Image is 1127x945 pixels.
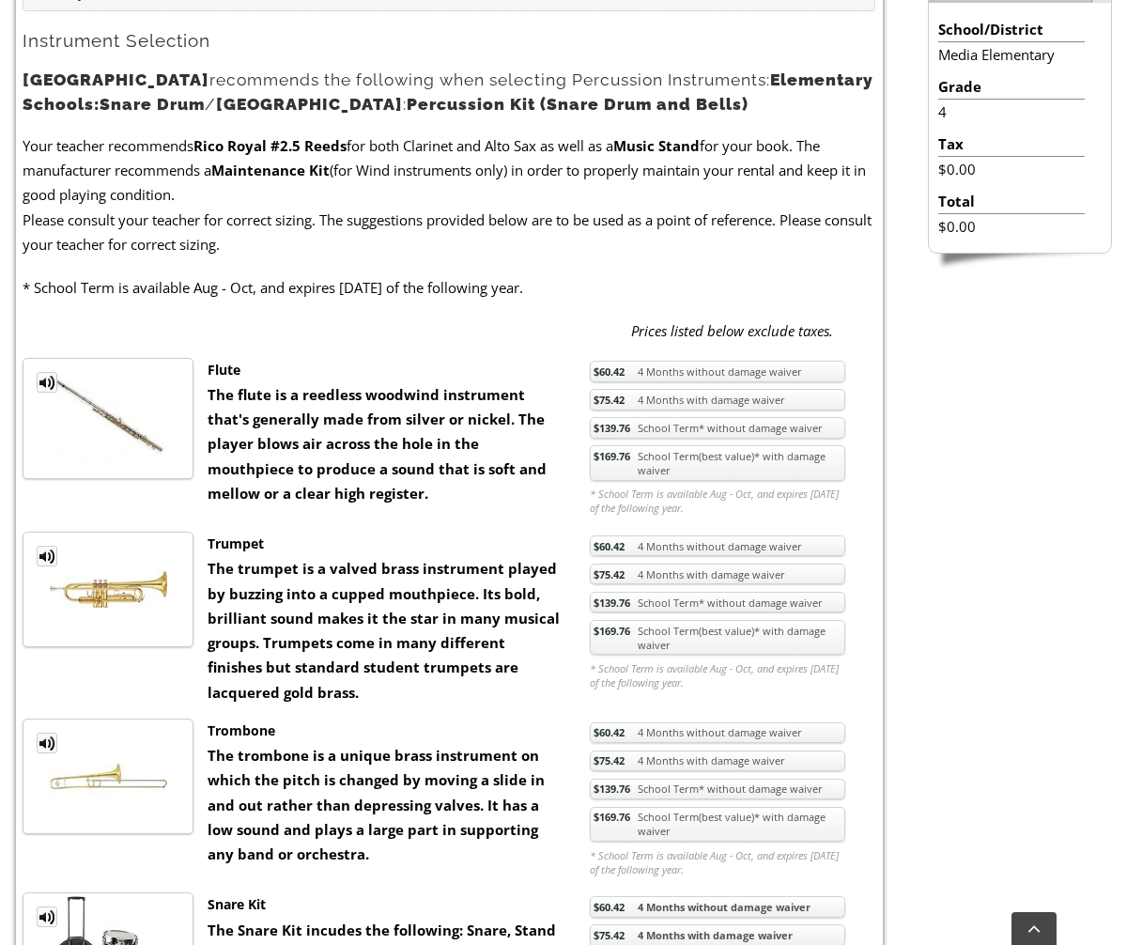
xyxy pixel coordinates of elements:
[594,449,630,463] span: $169.76
[938,132,1084,157] li: Tax
[631,321,833,340] em: Prices listed below exclude taxes.
[208,746,545,863] strong: The trombone is a unique brass instrument on which the pitch is changed by moving a slide in and ...
[37,906,57,927] a: MP3 Clip
[594,539,625,553] span: $60.42
[208,385,547,503] strong: The flute is a reedless woodwind instrument that's generally made from silver or nickel. The play...
[938,17,1084,42] li: School/District
[590,389,845,411] a: $75.424 Months with damage waiver
[23,29,875,53] h2: Instrument Selection
[594,624,630,638] span: $169.76
[37,733,57,753] a: MP3 Clip
[23,70,209,89] strong: [GEOGRAPHIC_DATA]
[938,42,1084,67] li: Media Elementary
[594,421,630,435] span: $139.76
[938,74,1084,100] li: Grade
[193,136,347,155] strong: Rico Royal #2.5 Reeds
[208,358,563,382] div: Flute
[938,100,1084,124] li: 4
[590,445,845,481] a: $169.76School Term(best value)* with damage waiver
[208,719,563,743] div: Trombone
[590,592,845,613] a: $139.76School Term* without damage waiver
[50,720,167,833] img: th_1fc34dab4bdaff02a3697e89cb8f30dd_1334255069TBONE.jpg
[938,189,1084,214] li: Total
[594,753,625,767] span: $75.42
[590,848,845,876] em: * School Term is available Aug - Oct, and expires [DATE] of the following year.
[590,779,845,800] a: $139.76School Term* without damage waiver
[208,532,563,556] div: Trumpet
[594,782,630,796] span: $139.76
[590,564,845,585] a: $75.424 Months with damage waiver
[590,661,845,689] em: * School Term is available Aug - Oct, and expires [DATE] of the following year.
[590,807,845,843] a: $169.76School Term(best value)* with damage waiver
[590,361,845,382] a: $60.424 Months without damage waiver
[208,892,563,917] div: Snare Kit
[594,567,625,581] span: $75.42
[590,620,845,656] a: $169.76School Term(best value)* with damage waiver
[23,70,873,113] strong: Elementary Schools:
[37,546,57,566] a: MP3 Clip
[594,928,625,942] span: $75.42
[43,359,173,478] img: th_1fc34dab4bdaff02a3697e89cb8f30dd_1334771667FluteTM.jpg
[928,254,1112,271] img: sidebar-footer.png
[613,136,700,155] strong: Music Stand
[590,417,845,439] a: $139.76School Term* without damage waiver
[594,596,630,610] span: $139.76
[590,896,845,918] a: $60.424 Months without damage waiver
[23,69,875,116] h3: recommends the following when selecting Percussion Instruments: / :
[407,95,749,114] strong: Percussion Kit (Snare Drum and Bells)
[594,364,625,379] span: $60.42
[37,372,57,393] a: MP3 Clip
[216,95,403,114] strong: [GEOGRAPHIC_DATA]
[938,157,1084,181] li: $0.00
[594,810,630,824] span: $169.76
[594,725,625,739] span: $60.42
[594,900,625,914] span: $60.42
[50,533,167,646] img: th_1fc34dab4bdaff02a3697e89cb8f30dd_1334255105TRUMP.jpg
[590,535,845,557] a: $60.424 Months without damage waiver
[23,208,875,257] p: Please consult your teacher for correct sizing. The suggestions provided below are to be used as ...
[23,275,875,300] p: * School Term is available Aug - Oct, and expires [DATE] of the following year.
[590,722,845,744] a: $60.424 Months without damage waiver
[211,161,330,179] strong: Maintenance Kit
[594,393,625,407] span: $75.42
[590,751,845,772] a: $75.424 Months with damage waiver
[100,95,205,114] strong: Snare Drum
[938,214,1084,239] li: $0.00
[208,559,560,701] strong: The trumpet is a valved brass instrument played by buzzing into a cupped mouthpiece. Its bold, br...
[590,487,845,515] em: * School Term is available Aug - Oct, and expires [DATE] of the following year.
